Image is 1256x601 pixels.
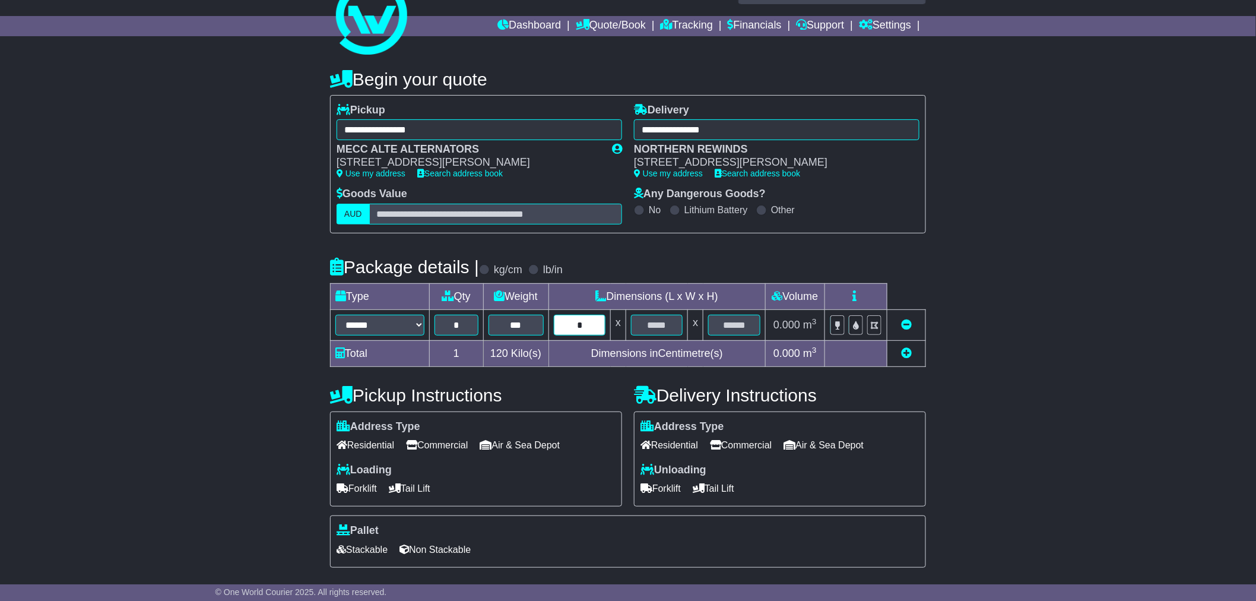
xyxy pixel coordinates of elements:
label: Loading [337,464,392,477]
span: m [803,319,817,331]
a: Tracking [661,16,713,36]
td: Dimensions in Centimetre(s) [548,340,765,366]
a: Search address book [715,169,800,178]
span: © One World Courier 2025. All rights reserved. [215,587,387,597]
a: Add new item [901,347,912,359]
span: Residential [337,436,394,454]
span: Forklift [337,479,377,498]
label: Address Type [640,420,724,434]
td: x [688,309,703,340]
td: Qty [430,283,484,309]
label: Any Dangerous Goods? [634,188,766,201]
label: Unloading [640,464,706,477]
label: Pickup [337,104,385,117]
label: lb/in [543,264,563,277]
label: Delivery [634,104,689,117]
label: No [649,204,661,216]
span: Stackable [337,540,388,559]
span: 0.000 [773,347,800,359]
a: Search address book [417,169,503,178]
span: Commercial [406,436,468,454]
label: AUD [337,204,370,224]
h4: Begin your quote [330,69,926,89]
label: Pallet [337,524,379,537]
h4: Package details | [330,257,479,277]
span: 120 [490,347,508,359]
label: Address Type [337,420,420,434]
span: Air & Sea Depot [784,436,864,454]
div: [STREET_ADDRESS][PERSON_NAME] [634,156,908,169]
div: MECC ALTE ALTERNATORS [337,143,600,156]
span: Forklift [640,479,681,498]
td: Dimensions (L x W x H) [548,283,765,309]
span: Commercial [710,436,772,454]
a: Dashboard [497,16,561,36]
span: 0.000 [773,319,800,331]
a: Settings [859,16,911,36]
h4: Pickup Instructions [330,385,622,405]
span: Non Stackable [399,540,471,559]
a: Use my address [634,169,703,178]
label: Lithium Battery [684,204,748,216]
span: Tail Lift [693,479,734,498]
td: 1 [430,340,484,366]
sup: 3 [812,346,817,355]
sup: 3 [812,317,817,326]
span: m [803,347,817,359]
a: Remove this item [901,319,912,331]
div: NORTHERN REWINDS [634,143,908,156]
a: Financials [728,16,782,36]
td: Total [331,340,430,366]
div: [STREET_ADDRESS][PERSON_NAME] [337,156,600,169]
a: Quote/Book [576,16,646,36]
h4: Delivery Instructions [634,385,926,405]
span: Air & Sea Depot [480,436,560,454]
td: Weight [483,283,548,309]
label: kg/cm [494,264,522,277]
a: Use my address [337,169,405,178]
span: Tail Lift [389,479,430,498]
a: Support [797,16,845,36]
td: Kilo(s) [483,340,548,366]
td: Type [331,283,430,309]
label: Goods Value [337,188,407,201]
td: Volume [765,283,824,309]
td: x [611,309,626,340]
span: Residential [640,436,698,454]
label: Other [771,204,795,216]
